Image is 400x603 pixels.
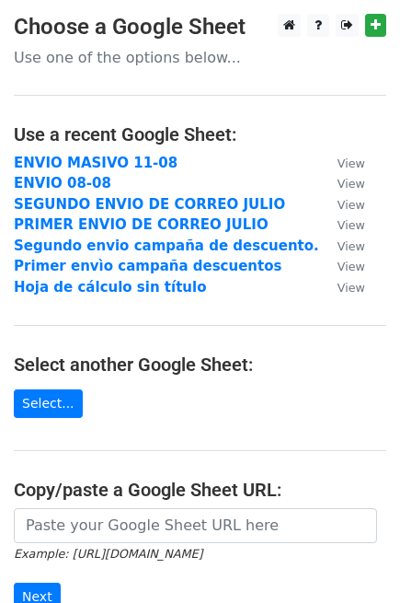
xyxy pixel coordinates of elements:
[14,155,177,171] a: ENVIO MASIVO 11-08
[14,14,386,41] h3: Choose a Google Sheet
[14,123,386,145] h4: Use a recent Google Sheet:
[14,196,285,213] a: SEGUNDO ENVIO DE CORREO JULIO
[319,258,365,274] a: View
[337,157,365,170] small: View
[319,216,365,233] a: View
[14,258,281,274] a: Primer envìo campaña descuentos
[319,279,365,296] a: View
[14,354,386,376] h4: Select another Google Sheet:
[14,547,202,561] small: Example: [URL][DOMAIN_NAME]
[337,281,365,295] small: View
[14,508,377,543] input: Paste your Google Sheet URL here
[14,175,111,191] a: ENVIO 08-08
[14,479,386,501] h4: Copy/paste a Google Sheet URL:
[14,48,386,67] p: Use one of the options below...
[319,196,365,213] a: View
[14,389,83,418] a: Select...
[337,239,365,253] small: View
[14,238,319,254] a: Segundo envio campaña de descuento.
[337,260,365,273] small: View
[337,177,365,191] small: View
[337,218,365,232] small: View
[319,175,365,191] a: View
[337,198,365,212] small: View
[319,238,365,254] a: View
[319,155,365,171] a: View
[14,216,269,233] a: PRIMER ENVIO DE CORREO JULIO
[14,279,206,296] a: Hoja de cálculo sin título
